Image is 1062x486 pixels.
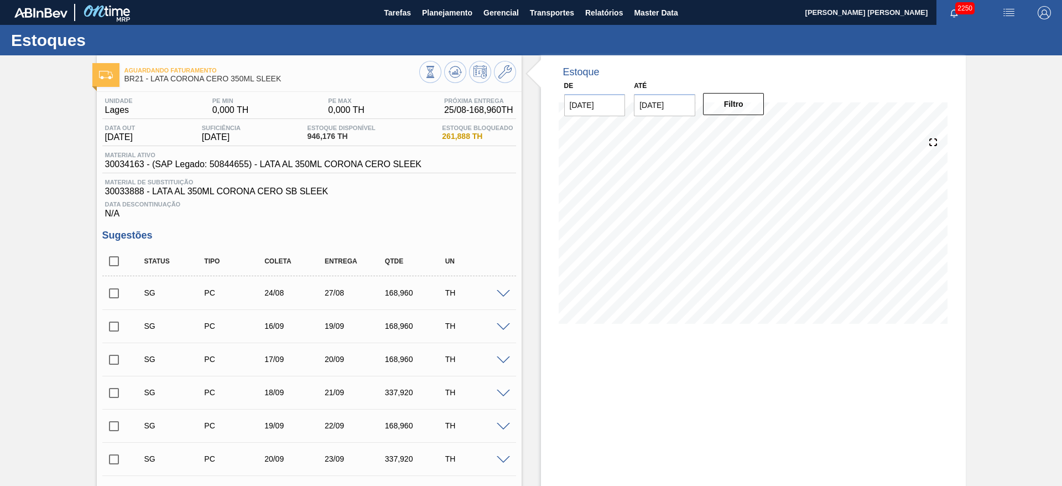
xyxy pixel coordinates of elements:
[563,66,600,78] div: Estoque
[308,132,376,141] span: 946,176 TH
[328,97,365,104] span: PE MAX
[382,454,449,463] div: 337,920
[105,152,421,158] span: Material ativo
[444,61,466,83] button: Atualizar Gráfico
[202,132,241,142] span: [DATE]
[442,132,513,141] span: 261,888 TH
[102,230,516,241] h3: Sugestões
[105,132,136,142] span: [DATE]
[442,355,509,364] div: TH
[382,355,449,364] div: 168,960
[102,197,516,219] div: N/A
[1038,6,1051,19] img: Logout
[201,388,268,397] div: Pedido de Compra
[105,201,513,208] span: Data Descontinuação
[442,288,509,297] div: TH
[142,322,209,330] div: Sugestão Criada
[142,257,209,265] div: Status
[322,388,389,397] div: 21/09/2025
[322,355,389,364] div: 20/09/2025
[142,388,209,397] div: Sugestão Criada
[634,82,647,90] label: Até
[483,6,519,19] span: Gerencial
[322,257,389,265] div: Entrega
[201,355,268,364] div: Pedido de Compra
[442,421,509,430] div: TH
[105,159,421,169] span: 30034163 - (SAP Legado: 50844655) - LATA AL 350ML CORONA CERO SLEEK
[212,97,249,104] span: PE MIN
[99,71,113,79] img: Ícone
[262,288,329,297] div: 24/08/2025
[382,288,449,297] div: 168,960
[419,61,441,83] button: Visão Geral dos Estoques
[142,355,209,364] div: Sugestão Criada
[442,454,509,463] div: TH
[494,61,516,83] button: Ir ao Master Data / Geral
[634,6,678,19] span: Master Data
[11,34,207,46] h1: Estoques
[322,421,389,430] div: 22/09/2025
[442,125,513,131] span: Estoque Bloqueado
[442,322,509,330] div: TH
[444,105,513,115] span: 25/08 - 168,960 TH
[202,125,241,131] span: Suficiência
[422,6,472,19] span: Planejamento
[105,179,513,185] span: Material de Substituição
[469,61,491,83] button: Programar Estoque
[105,125,136,131] span: Data out
[201,454,268,463] div: Pedido de Compra
[444,97,513,104] span: Próxima Entrega
[703,93,764,115] button: Filtro
[262,355,329,364] div: 17/09/2025
[105,187,513,197] span: 30033888 - LATA AL 350ML CORONA CERO SB SLEEK
[634,94,695,116] input: dd/mm/yyyy
[212,105,249,115] span: 0,000 TH
[262,388,329,397] div: 18/09/2025
[322,322,389,330] div: 19/09/2025
[322,454,389,463] div: 23/09/2025
[124,67,419,74] span: Aguardando Faturamento
[262,421,329,430] div: 19/09/2025
[530,6,574,19] span: Transportes
[14,8,67,18] img: TNhmsLtSVTkK8tSr43FrP2fwEKptu5GPRR3wAAAABJRU5ErkJggg==
[201,322,268,330] div: Pedido de Compra
[382,322,449,330] div: 168,960
[262,454,329,463] div: 20/09/2025
[564,82,574,90] label: De
[201,288,268,297] div: Pedido de Compra
[142,288,209,297] div: Sugestão Criada
[1002,6,1016,19] img: userActions
[442,388,509,397] div: TH
[936,5,972,20] button: Notificações
[328,105,365,115] span: 0,000 TH
[382,421,449,430] div: 168,960
[382,257,449,265] div: Qtde
[308,125,376,131] span: Estoque Disponível
[124,75,419,83] span: BR21 - LATA CORONA CERO 350ML SLEEK
[262,257,329,265] div: Coleta
[322,288,389,297] div: 27/08/2025
[382,388,449,397] div: 337,920
[142,421,209,430] div: Sugestão Criada
[442,257,509,265] div: UN
[262,322,329,330] div: 16/09/2025
[201,421,268,430] div: Pedido de Compra
[105,97,133,104] span: Unidade
[384,6,411,19] span: Tarefas
[201,257,268,265] div: Tipo
[585,6,623,19] span: Relatórios
[955,2,975,14] span: 2250
[105,105,133,115] span: Lages
[142,454,209,463] div: Sugestão Criada
[564,94,626,116] input: dd/mm/yyyy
